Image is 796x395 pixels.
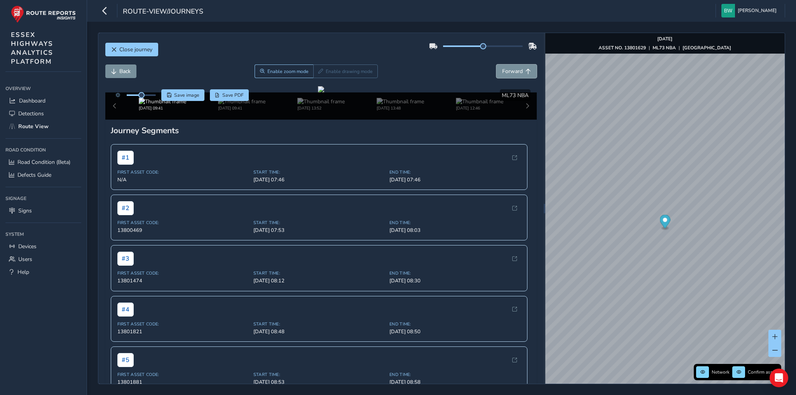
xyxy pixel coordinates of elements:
[748,369,779,375] span: Confirm assets
[253,176,385,183] span: [DATE] 07:46
[5,253,81,266] a: Users
[117,303,134,317] span: # 4
[660,215,670,231] div: Map marker
[253,379,385,386] span: [DATE] 08:53
[218,98,265,105] img: Thumbnail frame
[389,372,521,378] span: End Time:
[210,89,249,101] button: PDF
[389,220,521,226] span: End Time:
[19,97,45,104] span: Dashboard
[105,43,158,56] button: Close journey
[105,64,136,78] button: Back
[117,176,249,183] span: N/A
[5,156,81,169] a: Road Condition (Beta)
[161,89,204,101] button: Save
[117,372,249,378] span: First Asset Code:
[738,4,777,17] span: [PERSON_NAME]
[111,125,532,136] div: Journey Segments
[389,227,521,234] span: [DATE] 08:03
[599,45,731,51] div: | |
[5,107,81,120] a: Detections
[253,220,385,226] span: Start Time:
[502,92,529,99] span: ML73 NBA
[253,328,385,335] span: [DATE] 08:48
[18,243,37,250] span: Devices
[297,105,345,111] div: [DATE] 13:52
[119,68,131,75] span: Back
[18,256,32,263] span: Users
[117,321,249,327] span: First Asset Code:
[712,369,730,375] span: Network
[456,98,503,105] img: Thumbnail frame
[17,268,29,276] span: Help
[721,4,779,17] button: [PERSON_NAME]
[389,176,521,183] span: [DATE] 07:46
[456,105,503,111] div: [DATE] 12:46
[117,169,249,175] span: First Asset Code:
[123,7,203,17] span: route-view/journeys
[218,105,265,111] div: [DATE] 09:41
[139,98,186,105] img: Thumbnail frame
[17,158,70,166] span: Road Condition (Beta)
[117,277,249,284] span: 13801474
[117,227,249,234] span: 13800469
[18,207,32,214] span: Signs
[5,240,81,253] a: Devices
[5,120,81,133] a: Route View
[389,321,521,327] span: End Time:
[683,45,731,51] strong: [GEOGRAPHIC_DATA]
[5,83,81,94] div: Overview
[255,64,313,78] button: Zoom
[267,68,309,75] span: Enable zoom mode
[5,204,81,217] a: Signs
[117,252,134,266] span: # 3
[117,328,249,335] span: 13801821
[117,151,134,165] span: # 1
[117,379,249,386] span: 13801881
[389,169,521,175] span: End Time:
[18,123,49,130] span: Route View
[377,98,424,105] img: Thumbnail frame
[377,105,424,111] div: [DATE] 13:48
[253,270,385,276] span: Start Time:
[253,169,385,175] span: Start Time:
[174,92,199,98] span: Save image
[657,36,672,42] strong: [DATE]
[253,277,385,284] span: [DATE] 08:12
[117,201,134,215] span: # 2
[770,369,788,387] div: Open Intercom Messenger
[5,144,81,156] div: Road Condition
[11,5,76,23] img: rr logo
[117,353,134,367] span: # 5
[117,220,249,226] span: First Asset Code:
[389,328,521,335] span: [DATE] 08:50
[11,30,53,66] span: ESSEX HIGHWAYS ANALYTICS PLATFORM
[253,372,385,378] span: Start Time:
[389,379,521,386] span: [DATE] 08:58
[119,46,152,53] span: Close journey
[17,171,51,179] span: Defects Guide
[5,266,81,278] a: Help
[5,228,81,240] div: System
[297,98,345,105] img: Thumbnail frame
[502,68,523,75] span: Forward
[139,105,186,111] div: [DATE] 09:41
[5,169,81,181] a: Defects Guide
[389,277,521,284] span: [DATE] 08:30
[389,270,521,276] span: End Time:
[5,193,81,204] div: Signage
[253,321,385,327] span: Start Time:
[253,227,385,234] span: [DATE] 07:53
[117,270,249,276] span: First Asset Code:
[496,64,537,78] button: Forward
[721,4,735,17] img: diamond-layout
[653,45,676,51] strong: ML73 NBA
[5,94,81,107] a: Dashboard
[599,45,646,51] strong: ASSET NO. 13801629
[222,92,244,98] span: Save PDF
[18,110,44,117] span: Detections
